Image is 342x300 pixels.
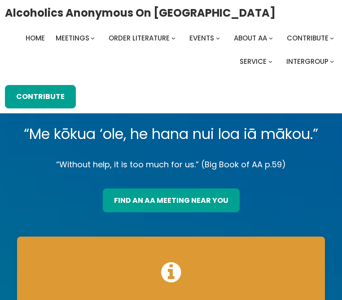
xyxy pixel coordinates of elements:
span: Meetings [56,33,89,43]
span: Contribute [287,33,329,43]
p: “Me kōkua ‘ole, he hana nui loa iā mākou.” [17,121,325,147]
a: Alcoholics Anonymous on [GEOGRAPHIC_DATA] [5,3,276,22]
nav: Intergroup [5,32,338,68]
button: Contribute submenu [330,36,334,40]
button: Events submenu [216,36,220,40]
button: About AA submenu [269,36,273,40]
a: About AA [234,32,267,45]
a: Meetings [56,32,89,45]
button: Service submenu [268,59,272,63]
span: Home [26,33,45,43]
a: Service [240,55,267,68]
a: Contribute [287,32,329,45]
a: find an aa meeting near you [103,188,240,212]
span: Events [189,33,214,43]
a: Events [189,32,214,45]
a: Contribute [5,85,76,108]
span: About AA [234,33,267,43]
button: Meetings submenu [91,36,95,40]
button: Order Literature submenu [171,36,175,40]
span: Service [240,57,267,66]
span: Intergroup [286,57,329,66]
span: Order Literature [109,33,170,43]
a: Home [26,32,45,45]
button: Intergroup submenu [330,59,334,63]
p: “Without help, it is too much for us.” (Big Book of AA p.59) [17,157,325,172]
a: Intergroup [286,55,329,68]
